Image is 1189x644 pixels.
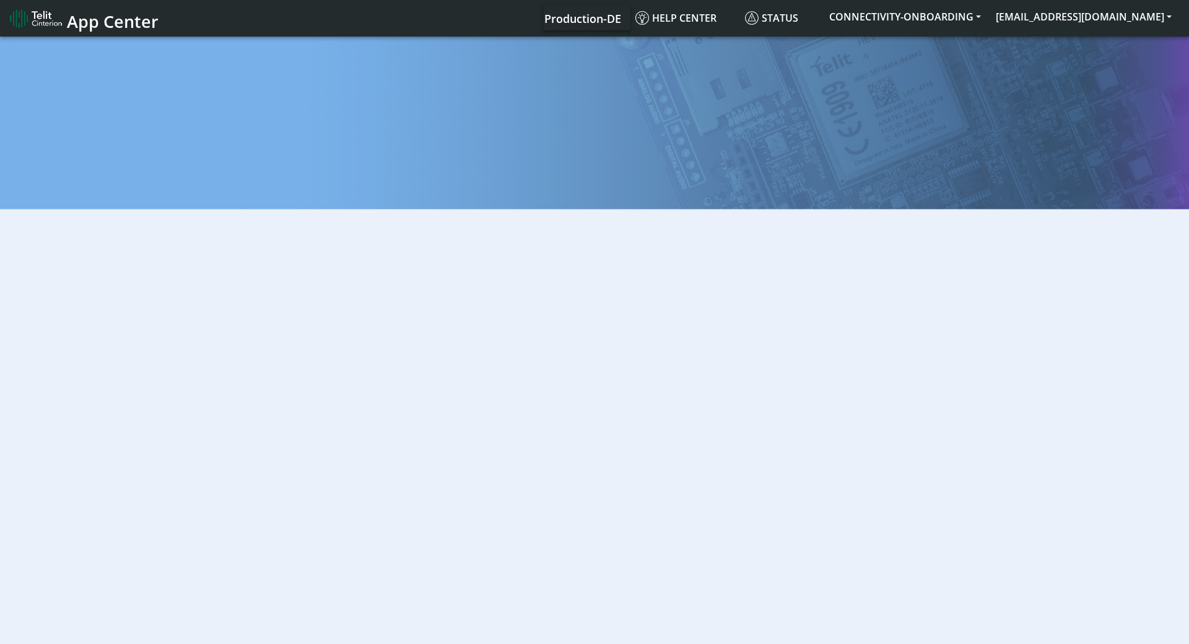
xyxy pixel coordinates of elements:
[745,11,798,25] span: Status
[635,11,649,25] img: knowledge.svg
[10,5,157,32] a: App Center
[544,11,621,26] span: Production-DE
[10,9,62,29] img: logo-telit-cinterion-gw-new.png
[745,11,759,25] img: status.svg
[544,6,621,30] a: Your current platform instance
[67,10,159,33] span: App Center
[988,6,1179,28] button: [EMAIL_ADDRESS][DOMAIN_NAME]
[740,6,822,30] a: Status
[822,6,988,28] button: CONNECTIVITY-ONBOARDING
[630,6,740,30] a: Help center
[635,11,716,25] span: Help center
